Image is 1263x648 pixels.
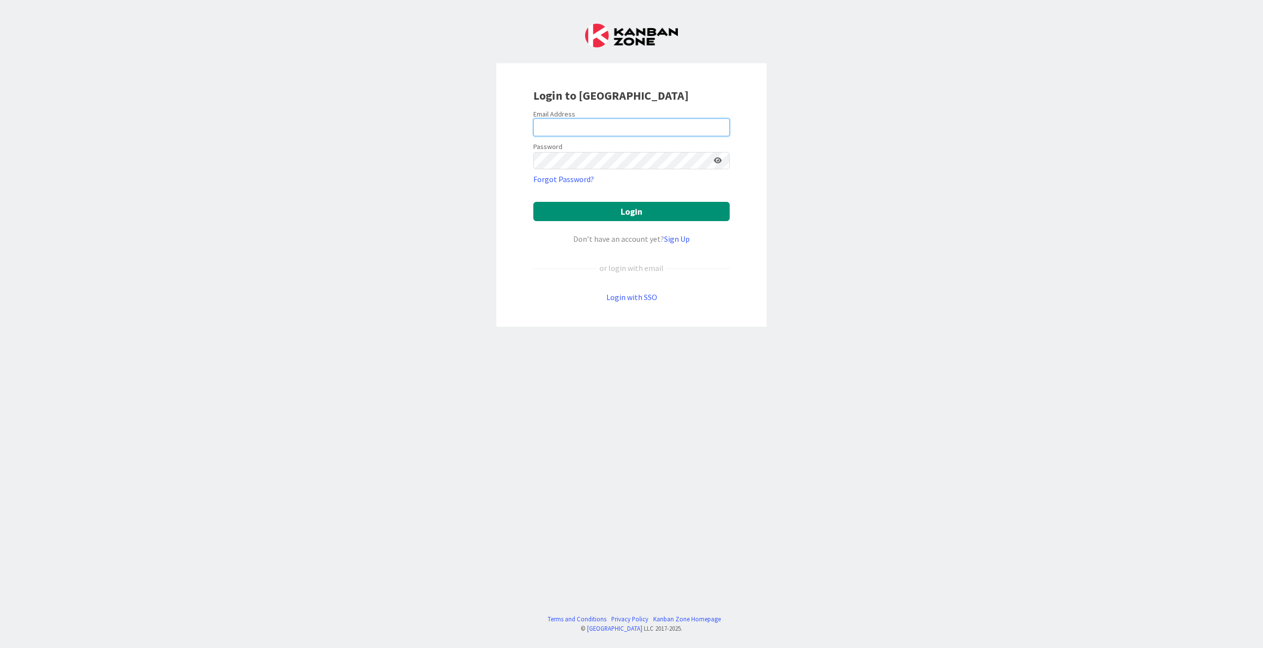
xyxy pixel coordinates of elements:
[653,614,721,624] a: Kanban Zone Homepage
[611,614,648,624] a: Privacy Policy
[533,142,562,152] label: Password
[664,234,690,244] a: Sign Up
[597,262,666,274] div: or login with email
[533,173,594,185] a: Forgot Password?
[548,614,606,624] a: Terms and Conditions
[606,292,657,302] a: Login with SSO
[543,624,721,633] div: © LLC 2017- 2025 .
[533,88,689,103] b: Login to [GEOGRAPHIC_DATA]
[585,24,678,47] img: Kanban Zone
[533,110,575,118] label: Email Address
[587,624,642,632] a: [GEOGRAPHIC_DATA]
[533,202,730,221] button: Login
[533,233,730,245] div: Don’t have an account yet?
